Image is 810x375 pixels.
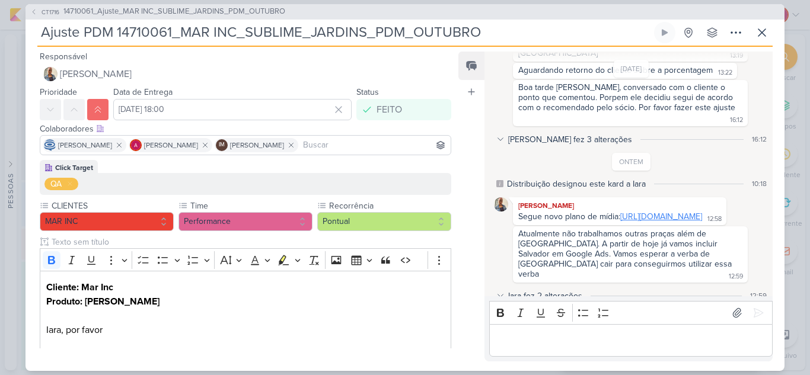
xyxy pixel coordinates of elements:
span: [PERSON_NAME] [60,67,132,81]
img: Iara Santos [43,67,58,81]
div: QA [50,178,62,190]
p: Iara, por favor [46,323,445,337]
label: Status [356,87,379,97]
img: Caroline Traven De Andrade [44,139,56,151]
div: Segue novo plano de mídia: [518,211,702,222]
span: [PERSON_NAME] [144,140,198,150]
div: 13:22 [718,68,732,78]
label: Responsável [40,52,87,62]
input: Buscar [301,138,448,152]
span: [PERSON_NAME] [58,140,112,150]
img: Alessandra Gomes [130,139,142,151]
div: Boa tarde [PERSON_NAME], conversado com o cliente o ponto que comentou. Porpem ele decidiu segui ... [518,82,735,113]
button: Pontual [317,212,451,231]
input: Texto sem título [49,236,451,248]
button: [PERSON_NAME] [40,63,451,85]
div: 12:58 [707,214,722,224]
div: 10:18 [752,178,767,189]
div: Editor editing area: main [489,324,773,357]
span: [PERSON_NAME] [230,140,284,150]
div: Ligar relógio [660,28,669,37]
label: Data de Entrega [113,87,173,97]
button: FEITO [356,99,451,120]
div: Colaboradores [40,123,451,135]
div: Editor toolbar [489,301,773,324]
div: 16:12 [752,134,767,145]
div: Iara fez 2 alterações [508,290,582,302]
strong: Produto: [PERSON_NAME] [46,296,160,307]
label: Time [189,200,312,212]
div: Click Target [55,162,93,173]
div: 13:19 [730,51,743,60]
input: Select a date [113,99,352,120]
a: [URL][DOMAIN_NAME] [620,211,702,222]
div: Este log é visível à todos no kard [496,180,503,187]
div: 12:59 [729,272,743,281]
div: Distribuição designou este kard a Iara [507,178,646,190]
div: FEITO [377,102,402,117]
div: [PERSON_NAME] [515,200,724,211]
button: MAR INC [40,212,174,231]
div: [PERSON_NAME] fez 3 alterações [508,133,632,146]
div: Isabella Machado Guimarães [216,139,228,151]
label: CLIENTES [50,200,174,212]
div: 12:59 [750,290,767,301]
label: Prioridade [40,87,77,97]
strong: Cliente: Mar Inc [46,281,113,293]
p: IM [219,142,225,148]
div: Editor toolbar [40,248,451,271]
div: Atualmente não trabalhamos outras praças além de [GEOGRAPHIC_DATA]. A partir de hoje já vamos inc... [518,229,734,279]
button: Performance [178,212,312,231]
img: Iara Santos [494,197,508,211]
div: Aguardando retorno do cliente sobre a porcentagem [518,65,713,75]
div: 16:12 [730,116,743,125]
label: Recorrência [328,200,451,212]
input: Kard Sem Título [37,22,652,43]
